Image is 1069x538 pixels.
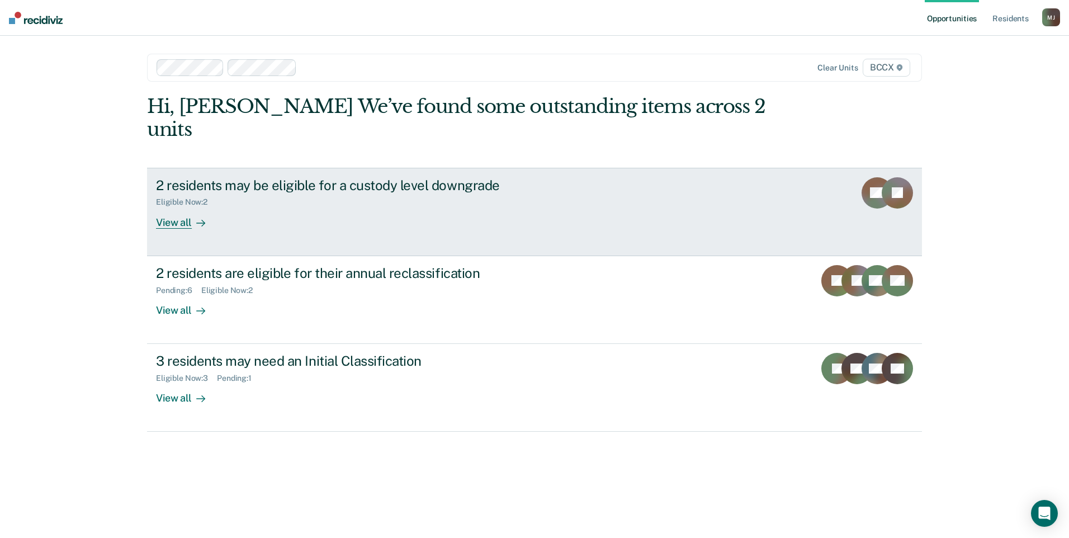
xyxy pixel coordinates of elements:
div: View all [156,295,219,317]
div: Clear units [817,63,858,73]
button: MJ [1042,8,1060,26]
span: BCCX [863,59,910,77]
div: Pending : 6 [156,286,201,295]
div: 3 residents may need an Initial Classification [156,353,548,369]
div: Open Intercom Messenger [1031,500,1058,527]
div: Hi, [PERSON_NAME] We’ve found some outstanding items across 2 units [147,95,767,141]
div: Eligible Now : 2 [201,286,262,295]
div: Eligible Now : 3 [156,374,217,383]
div: View all [156,207,219,229]
div: Eligible Now : 2 [156,197,216,207]
div: Pending : 1 [217,374,261,383]
div: View all [156,383,219,405]
a: 2 residents are eligible for their annual reclassificationPending:6Eligible Now:2View all [147,256,922,344]
div: M J [1042,8,1060,26]
div: 2 residents are eligible for their annual reclassification [156,265,548,281]
a: 2 residents may be eligible for a custody level downgradeEligible Now:2View all [147,168,922,256]
div: 2 residents may be eligible for a custody level downgrade [156,177,548,194]
a: 3 residents may need an Initial ClassificationEligible Now:3Pending:1View all [147,344,922,432]
img: Recidiviz [9,12,63,24]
